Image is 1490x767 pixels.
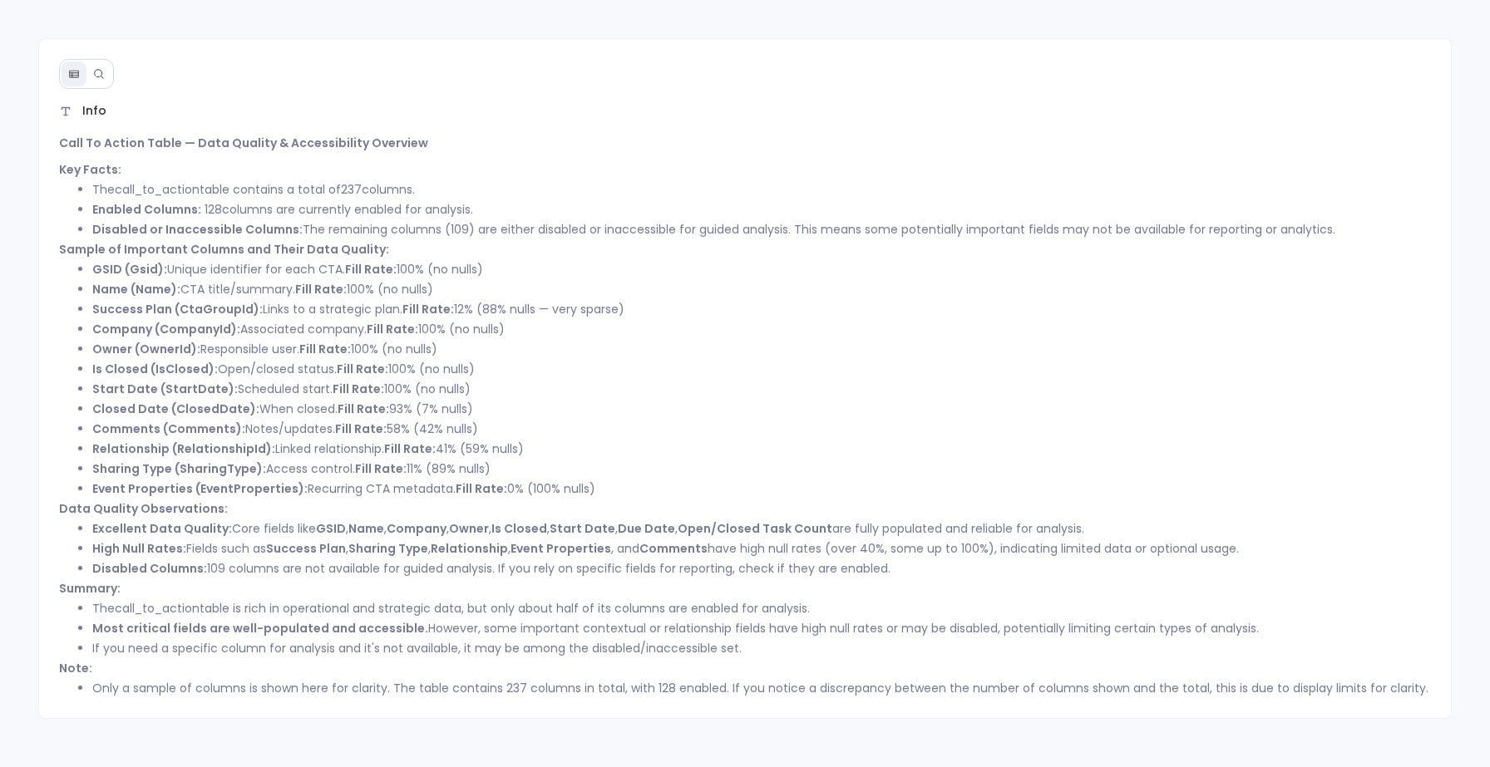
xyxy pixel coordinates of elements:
li: Associated company. 100% (no nulls) [92,319,1431,339]
strong: Key Facts: [59,161,121,178]
strong: Name [348,520,384,537]
li: If you need a specific column for analysis and it's not available, it may be among the disabled/i... [92,638,1431,658]
strong: GSID (Gsid): [92,261,167,278]
strong: Relationship [431,540,508,557]
strong: Closed Date (ClosedDate): [92,401,259,417]
strong: Owner (OwnerId): [92,341,200,357]
strong: Fill Rate: [345,261,397,278]
strong: Fill Rate: [337,361,388,377]
strong: Fill Rate: [335,420,387,437]
li: columns are currently enabled for analysis. [92,199,1431,219]
strong: Start Date [550,520,615,537]
strong: Fill Rate: [384,440,436,457]
strong: Excellent Data Quality: [92,520,232,537]
li: CTA title/summary. 100% (no nulls) [92,279,1431,299]
code: call_to_action [115,181,200,198]
li: 109 columns are not available for guided analysis. If you rely on specific fields for reporting, ... [92,558,1431,578]
strong: Success Plan (CtaGroupId): [92,301,263,317]
strong: Fill Rate: [456,480,507,497]
li: Scheduled start. 100% (no nulls) [92,379,1431,399]
strong: Event Properties (EventProperties): [92,480,308,497]
strong: Data Quality Observations: [59,500,228,517]
strong: GSID [316,520,346,537]
li: Core fields like , , , , , , , are fully populated and reliable for analysis. [92,519,1431,538]
code: 109 [451,221,469,238]
strong: Sharing Type (SharingType): [92,460,266,477]
strong: Is Closed (IsClosed): [92,361,218,377]
li: The remaining columns ( ) are either disabled or inaccessible for guided analysis. This means som... [92,219,1431,239]
strong: Fill Rate: [333,381,384,397]
li: Access control. 11% (89% nulls) [92,459,1431,479]
li: Responsible user. 100% (no nulls) [92,339,1431,359]
code: 128 [205,201,222,218]
li: Open/closed status. 100% (no nulls) [92,359,1431,379]
strong: Name (Name): [92,281,180,297]
li: Only a sample of columns is shown here for clarity. The table contains 237 columns in total, with... [92,678,1431,698]
strong: Company [387,520,447,537]
strong: Is Closed [491,520,547,537]
code: call_to_action [115,600,200,617]
li: However, some important contextual or relationship fields have high null rates or may be disabled... [92,618,1431,638]
li: Linked relationship. 41% (59% nulls) [92,439,1431,459]
strong: Open/Closed Task Count [678,520,832,537]
strong: Fill Rate: [295,281,347,297]
strong: Company (CompanyId): [92,321,240,337]
strong: Note: [59,660,92,676]
strong: Sample of Important Columns and Their Data Quality: [59,241,389,258]
strong: Disabled or Inaccessible Columns: [92,221,303,238]
li: Unique identifier for each CTA. 100% (no nulls) [92,259,1431,279]
strong: Owner [449,520,489,537]
strong: Fill Rate: [402,301,454,317]
strong: Event Properties [511,540,611,557]
strong: Comments (Comments): [92,420,245,437]
code: 237 [341,181,362,198]
li: The table is rich in operational and strategic data, but only about half of its columns are enabl... [92,598,1431,618]
strong: Fill Rate: [355,460,407,477]
strong: Comments [639,540,708,557]
strong: Due Date [618,520,675,537]
li: Links to a strategic plan. 12% (88% nulls — very sparse) [92,299,1431,319]
strong: Sharing Type [348,540,428,557]
li: Recurring CTA metadata. 0% (100% nulls) [92,479,1431,499]
strong: Relationship (RelationshipId): [92,440,275,457]
strong: Success Plan [266,540,346,557]
strong: Fill Rate: [338,401,389,417]
strong: Call To Action Table — Data Quality & Accessibility Overview [59,135,428,151]
strong: Fill Rate: [367,321,418,337]
strong: High Null Rates: [92,540,186,557]
strong: Summary: [59,580,121,597]
li: Fields such as , , , , and have high null rates (over 40%, some up to 100%), indicating limited d... [92,538,1431,558]
strong: Fill Rate: [299,341,351,357]
span: Info [82,102,106,120]
li: Notes/updates. 58% (42% nulls) [92,419,1431,439]
li: The table contains a total of columns. [92,179,1431,199]
strong: Most critical fields are well-populated and accessible. [92,620,428,637]
strong: Disabled Columns: [92,560,207,577]
li: When closed. 93% (7% nulls) [92,399,1431,419]
strong: Start Date (StartDate): [92,381,238,397]
strong: Enabled Columns: [92,201,201,218]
